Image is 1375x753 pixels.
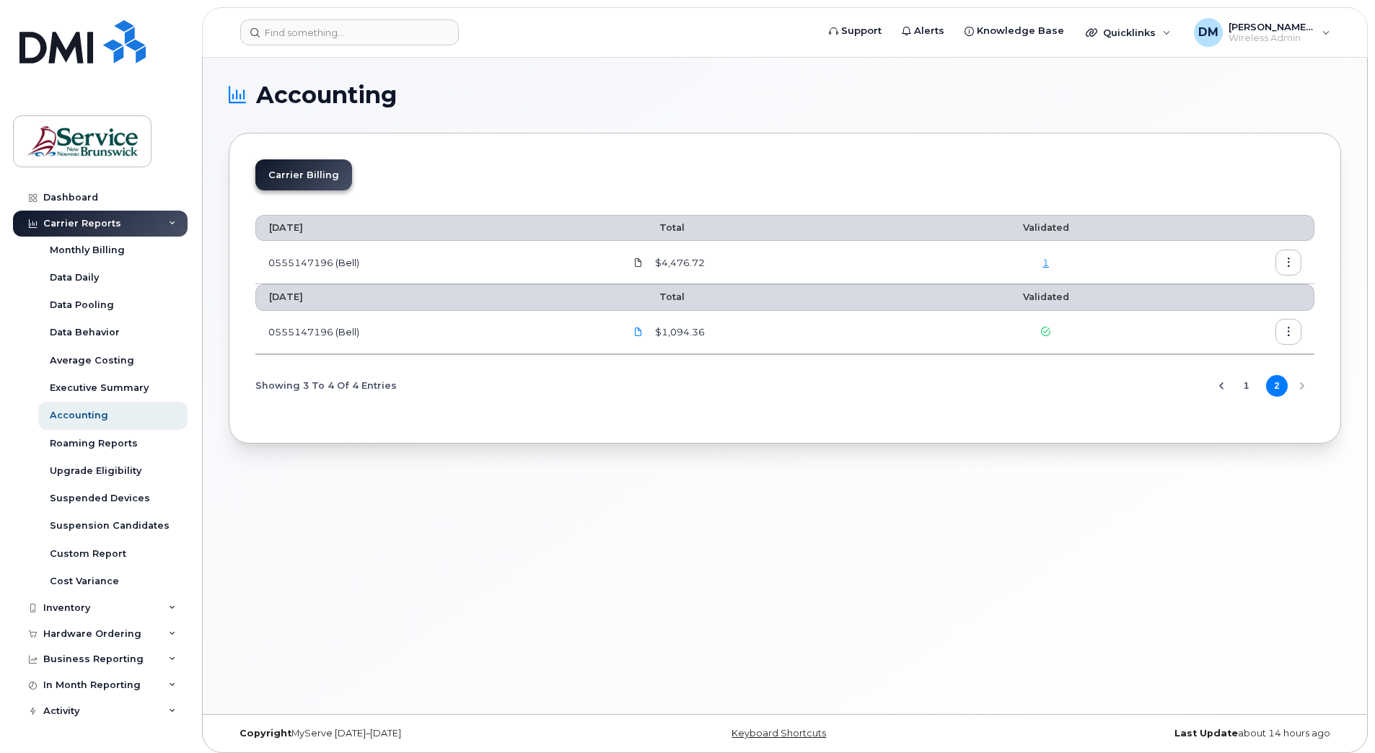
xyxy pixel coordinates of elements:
td: 0555147196 (Bell) [255,311,612,354]
button: Page 1 [1236,375,1257,397]
a: Keyboard Shortcuts [732,728,826,739]
td: 0555147196 (Bell) [255,241,612,284]
span: $4,476.72 [652,256,705,270]
span: Total [625,291,685,302]
span: $1,094.36 [652,325,705,339]
th: Validated [936,215,1156,241]
a: PDF_555147196_005_0000000000.pdf [625,250,652,275]
th: Validated [936,284,1156,310]
th: [DATE] [255,215,612,241]
span: Total [625,222,685,233]
strong: Last Update [1174,728,1238,739]
a: 1 [1042,257,1049,268]
th: [DATE] [255,284,612,310]
a: PDF_555147196_004_0000000000.pdf [625,320,652,345]
button: Page 2 [1266,375,1288,397]
button: Previous Page [1211,375,1232,397]
strong: Copyright [240,728,291,739]
div: about 14 hours ago [970,728,1341,739]
div: MyServe [DATE]–[DATE] [229,728,599,739]
span: Showing 3 To 4 Of 4 Entries [255,375,397,397]
span: Accounting [256,84,397,106]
